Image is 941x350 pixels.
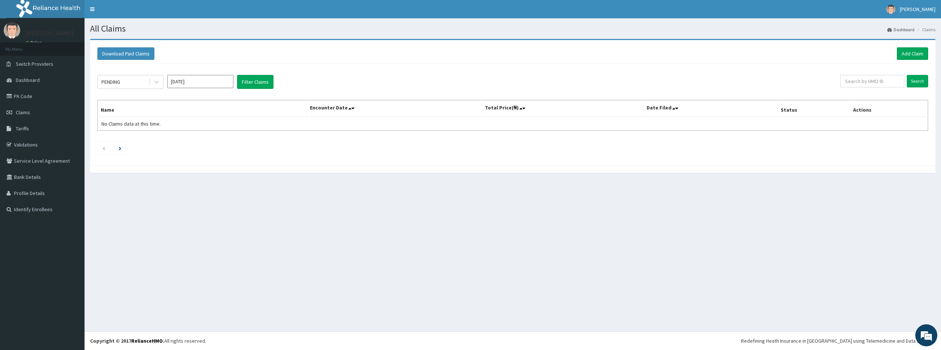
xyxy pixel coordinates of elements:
a: Online [26,40,43,45]
a: Add Claim [897,47,928,60]
th: Encounter Date [307,100,482,117]
span: Claims [16,109,30,116]
a: Next page [119,145,121,151]
input: Search [907,75,928,87]
span: We're online! [43,93,101,167]
th: Name [98,100,307,117]
input: Search by HMO ID [840,75,904,87]
input: Select Month and Year [167,75,233,88]
a: Previous page [102,145,105,151]
p: [PERSON_NAME] [26,30,74,36]
h1: All Claims [90,24,935,33]
span: Tariffs [16,125,29,132]
img: d_794563401_company_1708531726252_794563401 [14,37,30,55]
th: Date Filed [644,100,778,117]
footer: All rights reserved. [85,331,941,350]
div: Minimize live chat window [121,4,138,21]
span: [PERSON_NAME] [900,6,935,12]
span: Switch Providers [16,61,53,67]
li: Claims [915,26,935,33]
div: Redefining Heath Insurance in [GEOGRAPHIC_DATA] using Telemedicine and Data Science! [741,337,935,344]
a: Dashboard [887,26,915,33]
textarea: Type your message and hit 'Enter' [4,201,140,226]
button: Download Paid Claims [97,47,154,60]
img: User Image [886,5,895,14]
span: Dashboard [16,77,40,83]
th: Status [778,100,850,117]
button: Filter Claims [237,75,273,89]
div: Chat with us now [38,41,124,51]
img: User Image [4,22,20,39]
span: No Claims data at this time. [101,120,161,127]
strong: Copyright © 2017 . [90,338,164,344]
th: Actions [850,100,928,117]
th: Total Price(₦) [482,100,644,117]
div: PENDING [101,78,120,86]
a: RelianceHMO [131,338,163,344]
